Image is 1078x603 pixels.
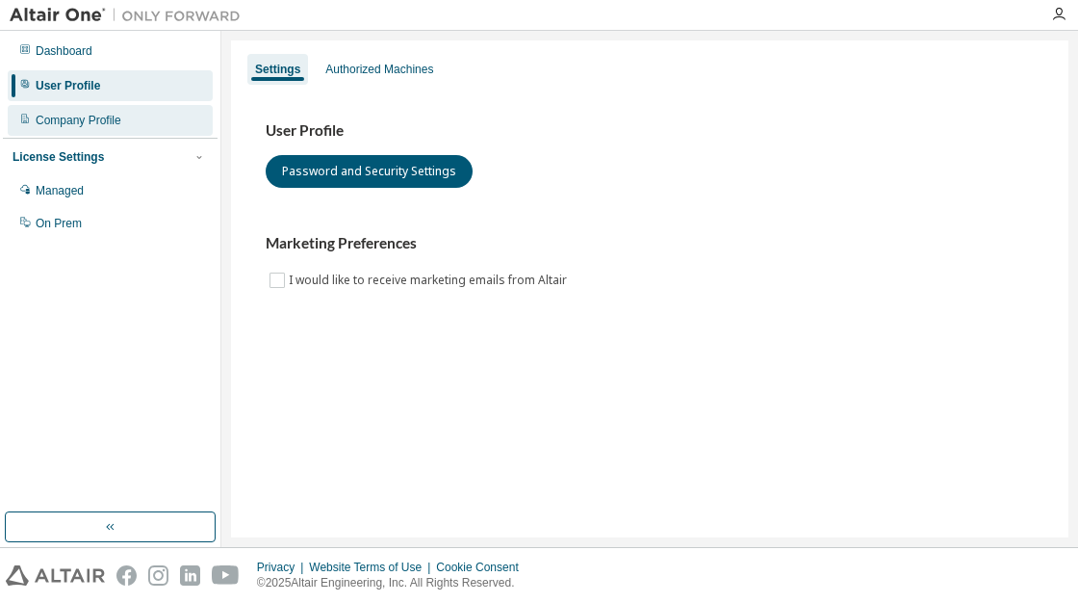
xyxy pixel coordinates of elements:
[148,565,168,586] img: instagram.svg
[10,6,250,25] img: Altair One
[36,78,100,93] div: User Profile
[257,560,309,575] div: Privacy
[116,565,137,586] img: facebook.svg
[257,575,530,591] p: © 2025 Altair Engineering, Inc. All Rights Reserved.
[266,155,473,188] button: Password and Security Settings
[266,121,1034,141] h3: User Profile
[13,149,104,165] div: License Settings
[36,183,84,198] div: Managed
[266,234,1034,253] h3: Marketing Preferences
[180,565,200,586] img: linkedin.svg
[212,565,240,586] img: youtube.svg
[6,565,105,586] img: altair_logo.svg
[255,62,300,77] div: Settings
[36,216,82,231] div: On Prem
[309,560,436,575] div: Website Terms of Use
[36,43,92,59] div: Dashboard
[436,560,529,575] div: Cookie Consent
[325,62,433,77] div: Authorized Machines
[289,269,571,292] label: I would like to receive marketing emails from Altair
[36,113,121,128] div: Company Profile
